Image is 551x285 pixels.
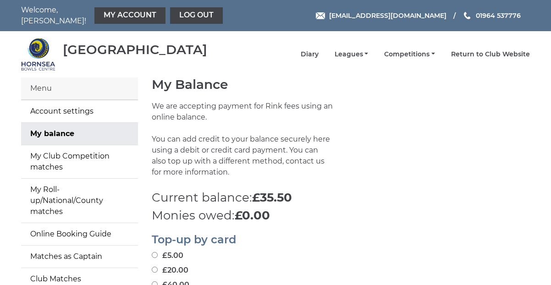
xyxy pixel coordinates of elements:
a: Return to Club Website [451,50,530,59]
h2: Top-up by card [152,234,530,246]
a: My Club Competition matches [21,145,138,178]
p: We are accepting payment for Rink fees using an online balance. You can add credit to your balanc... [152,101,334,189]
input: £5.00 [152,252,158,258]
label: £5.00 [152,250,183,261]
a: Log out [170,7,223,24]
label: £20.00 [152,265,188,276]
a: Matches as Captain [21,246,138,268]
a: My Roll-up/National/County matches [21,179,138,223]
a: My balance [21,123,138,145]
a: My Account [94,7,165,24]
a: Leagues [335,50,369,59]
div: Menu [21,77,138,100]
nav: Welcome, [PERSON_NAME]! [21,5,225,27]
span: [EMAIL_ADDRESS][DOMAIN_NAME] [329,11,446,20]
a: Account settings [21,100,138,122]
a: Competitions [384,50,435,59]
h1: My Balance [152,77,530,92]
span: 01964 537776 [476,11,521,20]
a: Diary [301,50,319,59]
div: [GEOGRAPHIC_DATA] [63,43,207,57]
strong: £0.00 [235,208,270,223]
p: Current balance: [152,189,530,207]
a: Online Booking Guide [21,223,138,245]
p: Monies owed: [152,207,530,225]
strong: £35.50 [252,190,292,205]
img: Hornsea Bowls Centre [21,37,55,71]
img: Email [316,12,325,19]
a: Phone us 01964 537776 [463,11,521,21]
a: Email [EMAIL_ADDRESS][DOMAIN_NAME] [316,11,446,21]
img: Phone us [464,12,470,19]
input: £20.00 [152,267,158,273]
